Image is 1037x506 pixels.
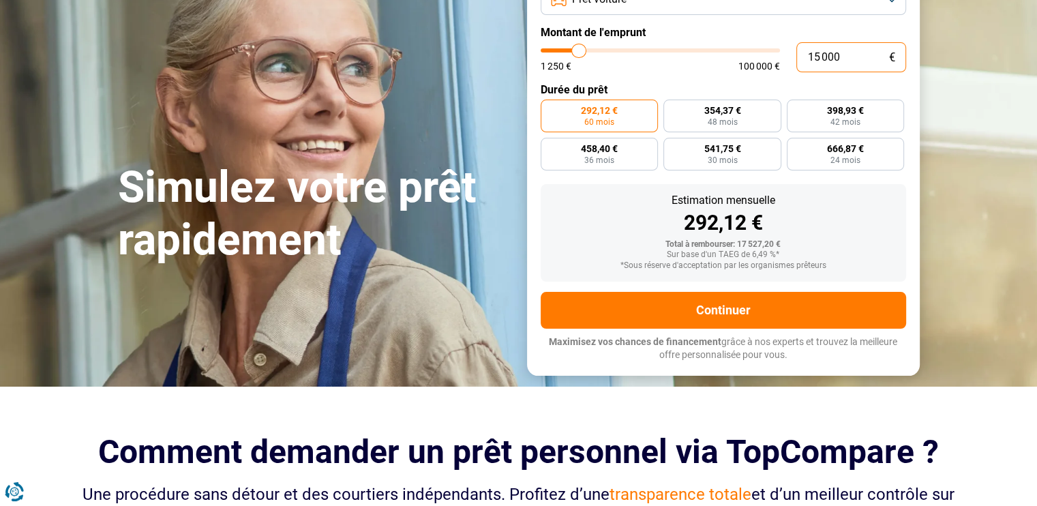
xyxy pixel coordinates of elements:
div: Sur base d'un TAEG de 6,49 %* [552,250,895,260]
span: 48 mois [707,118,737,126]
span: 458,40 € [581,144,618,153]
div: *Sous réserve d'acceptation par les organismes prêteurs [552,261,895,271]
button: Continuer [541,292,906,329]
div: Estimation mensuelle [552,195,895,206]
span: transparence totale [610,485,751,504]
span: 42 mois [830,118,860,126]
span: 398,93 € [827,106,864,115]
h1: Simulez votre prêt rapidement [118,162,511,267]
span: 36 mois [584,156,614,164]
div: 292,12 € [552,213,895,233]
label: Durée du prêt [541,83,906,96]
span: 60 mois [584,118,614,126]
span: 24 mois [830,156,860,164]
span: Maximisez vos chances de financement [549,336,721,347]
p: grâce à nos experts et trouvez la meilleure offre personnalisée pour vous. [541,336,906,362]
span: 666,87 € [827,144,864,153]
span: 1 250 € [541,61,571,71]
span: 354,37 € [704,106,740,115]
label: Montant de l'emprunt [541,26,906,39]
div: Total à rembourser: 17 527,20 € [552,240,895,250]
span: 100 000 € [738,61,780,71]
h2: Comment demander un prêt personnel via TopCompare ? [77,433,961,471]
span: € [889,52,895,63]
span: 30 mois [707,156,737,164]
span: 292,12 € [581,106,618,115]
span: 541,75 € [704,144,740,153]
